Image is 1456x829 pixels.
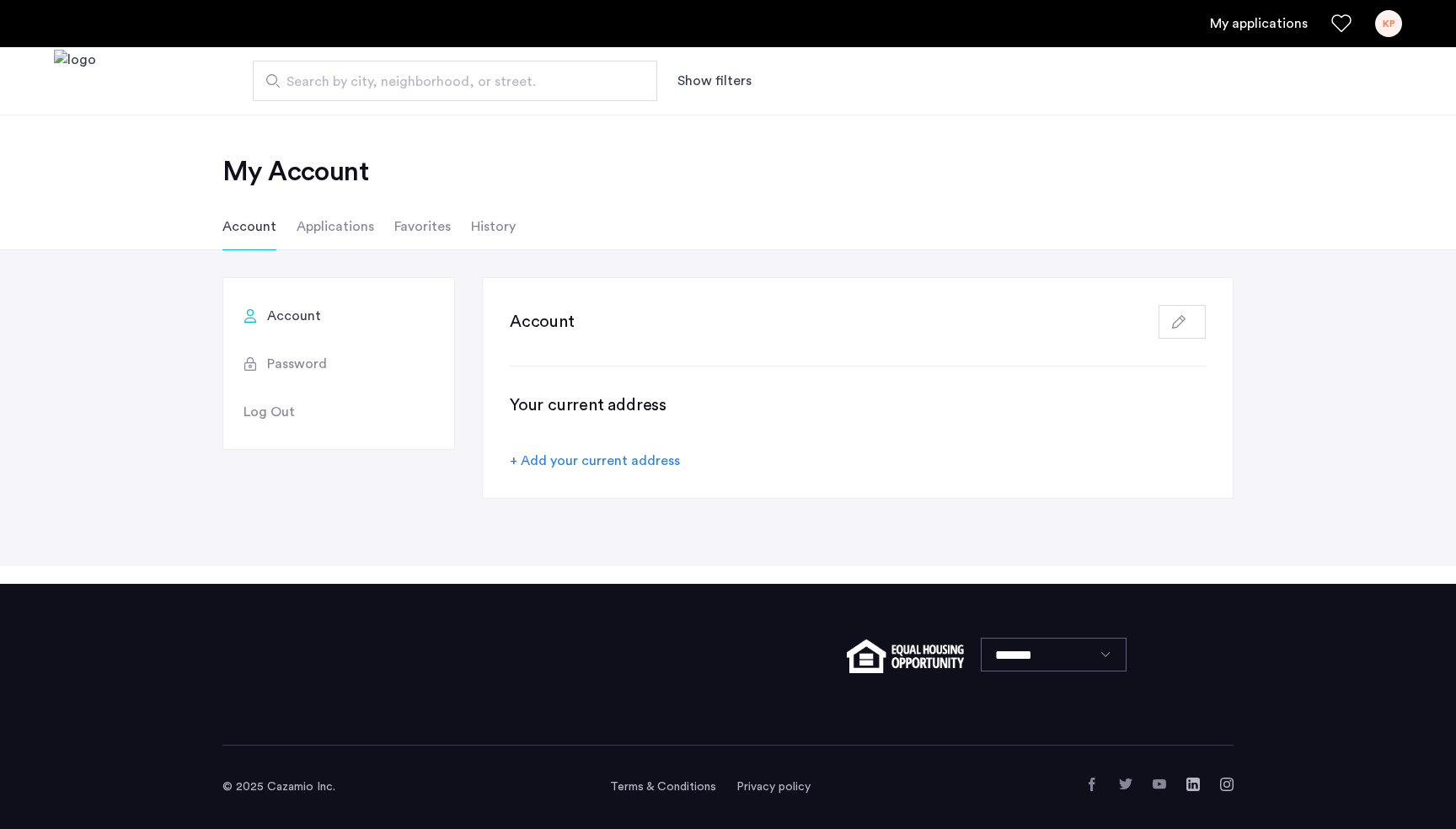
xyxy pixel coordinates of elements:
[1159,305,1206,339] button: button
[54,50,96,113] a: Cazamio logo
[253,61,657,101] input: Apartment Search
[394,203,451,250] li: Favorites
[267,306,321,326] span: Account
[222,781,335,793] span: © 2025 Cazamio Inc.
[1220,778,1234,791] a: Instagram
[981,638,1127,671] select: Language select
[222,155,1234,189] h2: My Account
[54,50,96,113] img: logo
[244,402,295,422] span: Log Out
[297,203,374,250] li: Applications
[267,354,327,374] span: Password
[286,72,610,92] span: Search by city, neighborhood, or street.
[222,203,276,250] li: Account
[1331,13,1352,34] a: Favorites
[1119,778,1132,791] a: Twitter
[510,451,680,471] div: + Add your current address
[1210,13,1308,34] a: My application
[1375,10,1402,37] div: KP
[471,203,516,250] li: History
[1186,778,1200,791] a: LinkedIn
[510,310,575,334] h3: Account
[1085,778,1099,791] a: Facebook
[510,393,1206,417] h3: Your current address
[1153,778,1166,791] a: YouTube
[677,71,752,91] button: Show or hide filters
[847,639,964,673] img: equal-housing.png
[736,778,811,795] a: Privacy policy
[610,778,716,795] a: Terms and conditions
